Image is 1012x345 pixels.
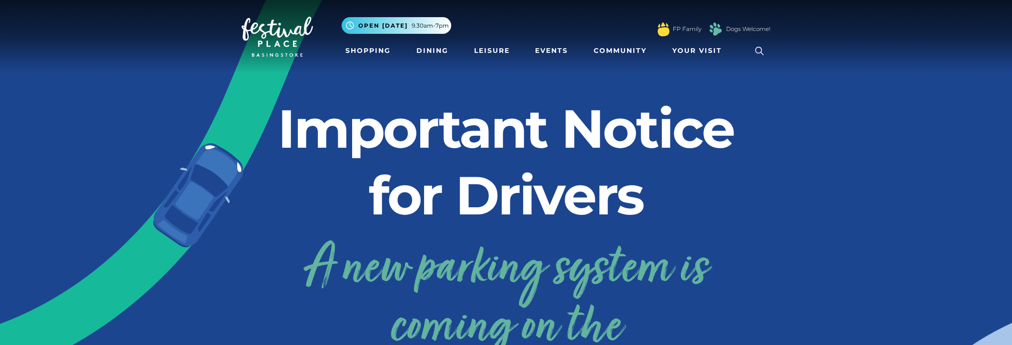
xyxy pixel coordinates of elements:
a: Events [531,42,572,60]
a: Dogs Welcome! [726,25,770,33]
span: Open [DATE] [358,21,408,30]
span: Your Visit [672,46,722,56]
a: Community [590,42,650,60]
h2: Important Notice for Drivers [242,95,770,229]
a: Dining [413,42,452,60]
a: FP Family [673,25,701,33]
a: Leisure [470,42,514,60]
a: Your Visit [668,42,730,60]
img: Festival Place Logo [242,17,313,57]
span: 9.30am-7pm [412,21,449,30]
a: Shopping [342,42,395,60]
button: Open [DATE] 9.30am-7pm [342,17,451,34]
